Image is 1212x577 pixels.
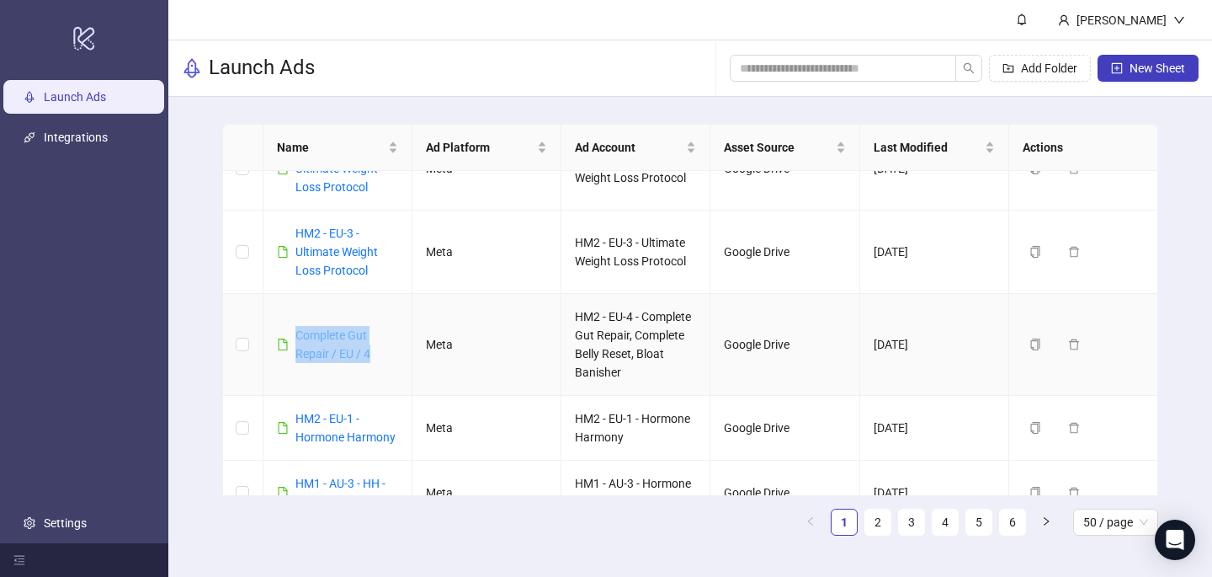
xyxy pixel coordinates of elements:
th: Actions [1009,125,1158,171]
span: file [277,422,289,434]
button: left [797,509,824,536]
td: HM2 - EU-1 - Hormone Harmony [561,396,710,461]
span: 50 / page [1083,510,1148,535]
span: Ad Platform [426,138,534,157]
a: 2 [865,510,890,535]
span: search [963,62,975,74]
span: left [805,516,816,526]
th: Ad Account [561,125,710,171]
li: 5 [965,509,992,536]
li: 6 [999,509,1026,536]
button: New Sheet [1098,55,1199,82]
div: [PERSON_NAME] [1070,11,1173,29]
span: Name [277,138,385,157]
td: [DATE] [860,396,1009,461]
td: [DATE] [860,211,1009,294]
a: Settings [44,516,87,530]
a: HM1 - AU-3 - HH - August - v2 [295,477,385,509]
th: Name [263,125,412,171]
td: HM2 - EU-4 - Complete Gut Repair, Complete Belly Reset, Bloat Banisher [561,294,710,396]
span: bell [1016,13,1028,25]
span: New Sheet [1130,61,1185,75]
th: Asset Source [710,125,859,171]
span: file [277,487,289,499]
li: 3 [898,509,925,536]
span: Ad Account [575,138,683,157]
td: HM2 - EU-3 - Ultimate Weight Loss Protocol [561,211,710,294]
div: Open Intercom Messenger [1155,520,1195,560]
button: right [1033,509,1060,536]
span: copy [1029,246,1041,258]
li: Previous Page [797,509,824,536]
button: Add Folder [989,55,1091,82]
li: 2 [864,509,891,536]
a: Integrations [44,131,108,144]
a: 6 [1000,510,1025,535]
a: Launch Ads [44,90,106,104]
li: 1 [831,509,858,536]
span: file [277,246,289,258]
td: Google Drive [710,461,859,526]
td: Meta [412,396,561,461]
span: copy [1029,339,1041,350]
td: HM1 - AU-3 - Hormone Harmony 2 [561,461,710,526]
td: Google Drive [710,396,859,461]
a: 1 [832,510,857,535]
span: menu-fold [13,554,25,566]
span: rocket [182,58,202,78]
td: Meta [412,294,561,396]
li: 4 [932,509,959,536]
span: down [1173,14,1185,26]
span: plus-square [1111,62,1123,74]
span: delete [1068,487,1080,499]
span: user [1058,14,1070,26]
span: folder-add [1002,62,1014,74]
span: copy [1029,487,1041,499]
a: 4 [933,510,958,535]
a: Complete Gut Repair / EU / 4 [295,329,370,361]
td: [DATE] [860,461,1009,526]
span: Add Folder [1021,61,1077,75]
td: Meta [412,211,561,294]
span: right [1041,516,1051,526]
td: [DATE] [860,294,1009,396]
th: Ad Platform [412,125,561,171]
h3: Launch Ads [209,55,315,82]
span: Asset Source [724,138,832,157]
span: Last Modified [874,138,981,157]
td: Meta [412,461,561,526]
a: 5 [966,510,991,535]
span: delete [1068,246,1080,258]
span: delete [1068,339,1080,350]
span: delete [1068,422,1080,434]
span: copy [1029,422,1041,434]
li: Next Page [1033,509,1060,536]
th: Last Modified [860,125,1009,171]
a: HM2 - EU-3 - Ultimate Weight Loss Protocol [295,227,378,277]
td: Google Drive [710,211,859,294]
td: Google Drive [710,294,859,396]
span: file [277,339,289,350]
a: HM2 - EU-1 - Hormone Harmony [295,412,396,444]
a: 3 [899,510,924,535]
div: Page Size [1073,509,1158,536]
